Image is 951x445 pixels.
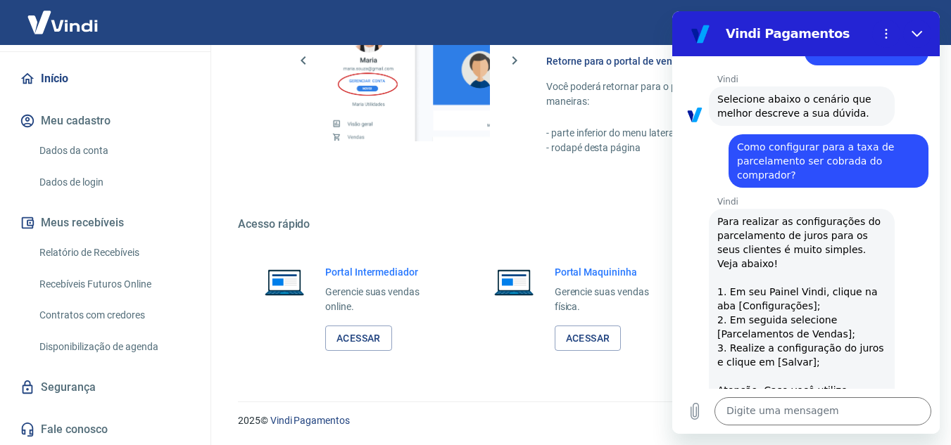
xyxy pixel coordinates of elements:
a: Dados de login [34,168,194,197]
h6: Retorne para o portal de vendas [546,54,883,68]
img: Imagem de um notebook aberto [484,265,543,299]
a: Acessar [555,325,622,352]
p: Gerencie suas vendas online. [325,285,442,314]
p: - parte inferior do menu lateral [546,126,883,141]
p: Gerencie suas vendas física. [555,285,672,314]
iframe: Janela de mensagens [672,11,940,434]
img: Imagem de um notebook aberto [255,265,314,299]
a: Contratos com credores [34,301,194,330]
p: 2025 © [238,413,917,428]
h6: Portal Maquininha [555,265,672,279]
a: Acessar [325,325,392,352]
h5: Acesso rápido [238,217,917,231]
h6: Portal Intermediador [325,265,442,279]
p: - rodapé desta página [546,141,883,155]
a: Recebíveis Futuros Online [34,270,194,299]
a: Relatório de Recebíveis [34,238,194,267]
p: Você poderá retornar para o portal de vendas através das seguintes maneiras: [546,79,883,109]
a: Vindi Pagamentos [270,415,350,426]
a: Dados da conta [34,136,194,165]
img: Vindi [17,1,108,44]
a: Disponibilização de agenda [34,333,194,361]
button: Meus recebíveis [17,207,194,238]
a: Início [17,63,194,94]
button: Sair [883,10,934,36]
button: Meu cadastro [17,105,194,136]
a: Segurança [17,372,194,403]
a: Fale conosco [17,414,194,445]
